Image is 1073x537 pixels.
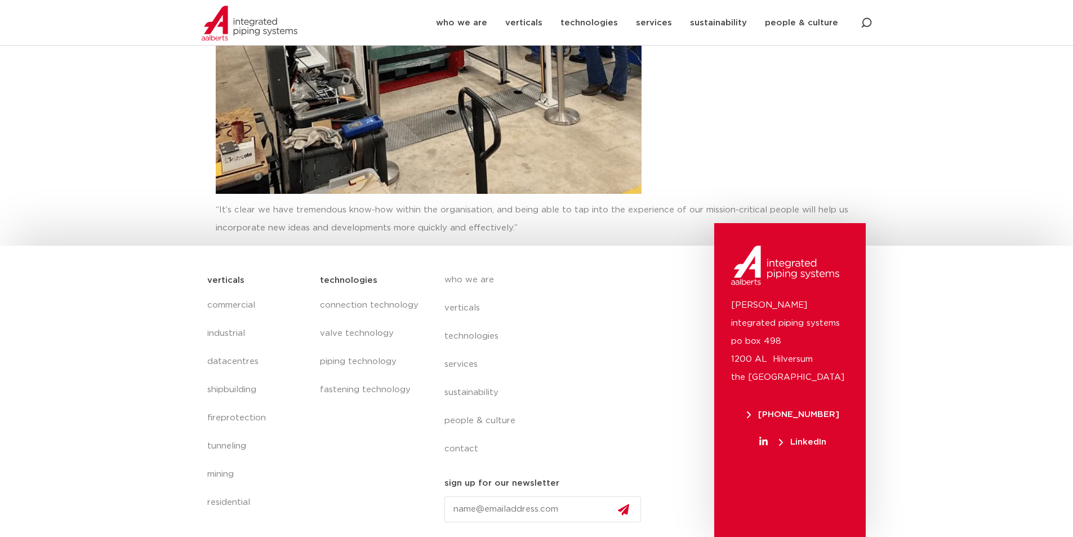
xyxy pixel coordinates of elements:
input: name@emailaddress.com [444,496,642,522]
a: mining [207,460,309,489]
a: verticals [444,294,651,322]
a: services [444,350,651,379]
a: connection technology [320,291,421,319]
a: datacentres [207,348,309,376]
a: contact [444,435,651,463]
a: shipbuilding [207,376,309,404]
a: people & culture [444,407,651,435]
a: fireprotection [207,404,309,432]
p: “It’s clear we have tremendous know-how within the organisation, and being able to tap into the e... [216,201,858,237]
a: valve technology [320,319,421,348]
a: tunneling [207,432,309,460]
span: LinkedIn [779,438,826,446]
a: LinkedIn [731,438,854,446]
h5: verticals [207,272,244,290]
h5: technologies [320,272,377,290]
nav: Menu [320,291,421,404]
a: industrial [207,319,309,348]
a: commercial [207,291,309,319]
a: sustainability [444,379,651,407]
p: [PERSON_NAME] integrated piping systems po box 498 1200 AL Hilversum the [GEOGRAPHIC_DATA] [731,296,849,387]
a: [PHONE_NUMBER] [731,410,854,419]
img: send.svg [618,504,629,516]
h5: sign up for our newsletter [444,474,559,492]
a: piping technology [320,348,421,376]
a: who we are [444,266,651,294]
nav: Menu [444,266,651,463]
nav: Menu [207,291,309,517]
a: residential [207,489,309,517]
a: technologies [444,322,651,350]
span: [PHONE_NUMBER] [747,410,839,419]
a: fastening technology [320,376,421,404]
